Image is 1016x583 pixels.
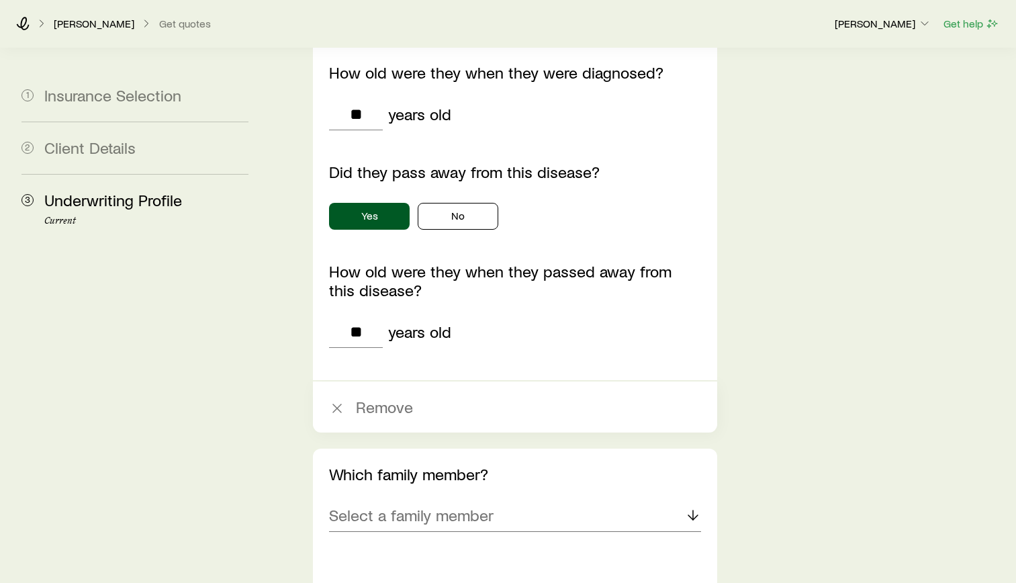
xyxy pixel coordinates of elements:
button: Yes [329,203,410,230]
div: years old [388,105,451,124]
p: Did they pass away from this disease? [329,163,701,181]
p: Current [44,216,248,226]
span: 1 [21,89,34,101]
p: Which family member? [329,465,701,484]
span: 3 [21,194,34,206]
button: [PERSON_NAME] [834,16,932,32]
span: Insurance Selection [44,85,181,105]
button: Get help [943,16,1000,32]
p: [PERSON_NAME] [54,17,134,30]
button: Remove [313,382,717,433]
p: How old were they when they passed away from this disease? [329,262,701,300]
div: years old [388,322,451,341]
p: Select a family member [329,506,494,525]
span: Underwriting Profile [44,190,182,210]
span: Client Details [44,138,136,157]
p: How old were they when they were diagnosed? [329,63,701,82]
button: Get quotes [158,17,212,30]
button: No [418,203,498,230]
span: 2 [21,142,34,154]
p: [PERSON_NAME] [835,17,931,30]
